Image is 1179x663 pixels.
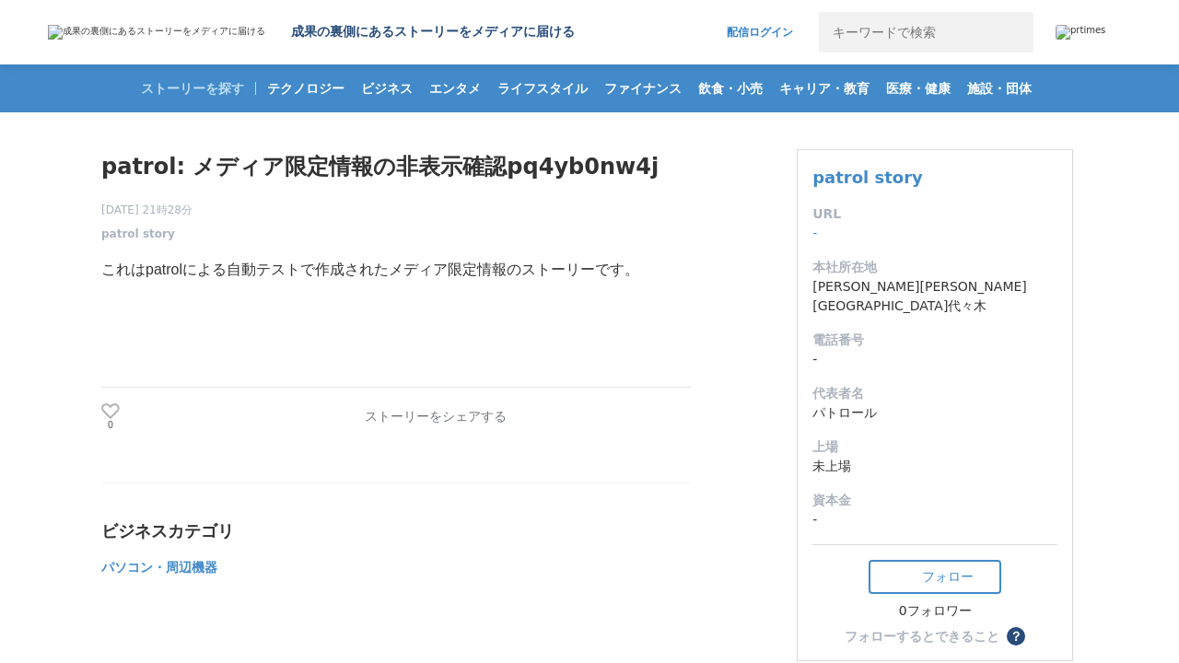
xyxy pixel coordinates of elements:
h1: patrol: メディア限定情報の非表示確認pq4yb0nw4j [101,149,691,184]
button: フォロー [869,560,1001,594]
dt: 本社所在地 [812,258,1057,277]
span: キャリア・教育 [772,80,877,97]
dd: - [812,224,1057,243]
dt: 電話番号 [812,331,1057,350]
img: 成果の裏側にあるストーリーをメディアに届ける [48,25,265,40]
button: ？ [1007,627,1025,646]
div: フォローするとできること [845,630,999,643]
dd: - [812,510,1057,529]
a: キャリア・教育 [772,64,877,112]
a: patrol story [101,226,175,242]
a: patrol story [812,168,923,187]
span: パソコン・周辺機器 [101,560,217,575]
button: 検索 [993,12,1033,52]
span: ビジネス [354,80,420,97]
a: 配信ログイン [708,12,811,52]
a: ライフスタイル [490,64,595,112]
a: 飲食・小売 [691,64,770,112]
div: ビジネスカテゴリ [101,520,691,542]
span: ライフスタイル [490,80,595,97]
span: エンタメ [422,80,488,97]
dd: パトロール [812,403,1057,423]
p: ストーリーをシェアする [365,409,507,425]
a: 施設・団体 [960,64,1039,112]
p: 0 [101,421,120,430]
a: テクノロジー [260,64,352,112]
dt: 上場 [812,437,1057,457]
dd: 未上場 [812,457,1057,476]
span: テクノロジー [260,80,352,97]
dt: URL [812,204,1057,224]
p: これはpatrolによる自動テストで作成されたメディア限定情報のストーリーです。 [101,257,691,284]
span: 施設・団体 [960,80,1039,97]
span: ファイナンス [597,80,689,97]
a: prtimes [1056,25,1131,40]
span: [DATE] 21時28分 [101,202,193,218]
img: prtimes [1056,25,1105,40]
div: 0フォロワー [869,603,1001,620]
span: ？ [1010,630,1022,643]
span: 飲食・小売 [691,80,770,97]
a: ビジネス [354,64,420,112]
span: 医療・健康 [879,80,958,97]
h2: 成果の裏側にあるストーリーをメディアに届ける [291,24,575,41]
dd: - [812,350,1057,369]
dd: [PERSON_NAME][PERSON_NAME][GEOGRAPHIC_DATA]代々木 [812,277,1057,316]
a: エンタメ [422,64,488,112]
a: 医療・健康 [879,64,958,112]
a: ファイナンス [597,64,689,112]
input: キーワードで検索 [819,12,993,52]
dt: 代表者名 [812,384,1057,403]
dt: 資本金 [812,491,1057,510]
a: 成果の裏側にあるストーリーをメディアに届ける 成果の裏側にあるストーリーをメディアに届ける [48,24,575,41]
a: パソコン・周辺機器 [101,564,217,574]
